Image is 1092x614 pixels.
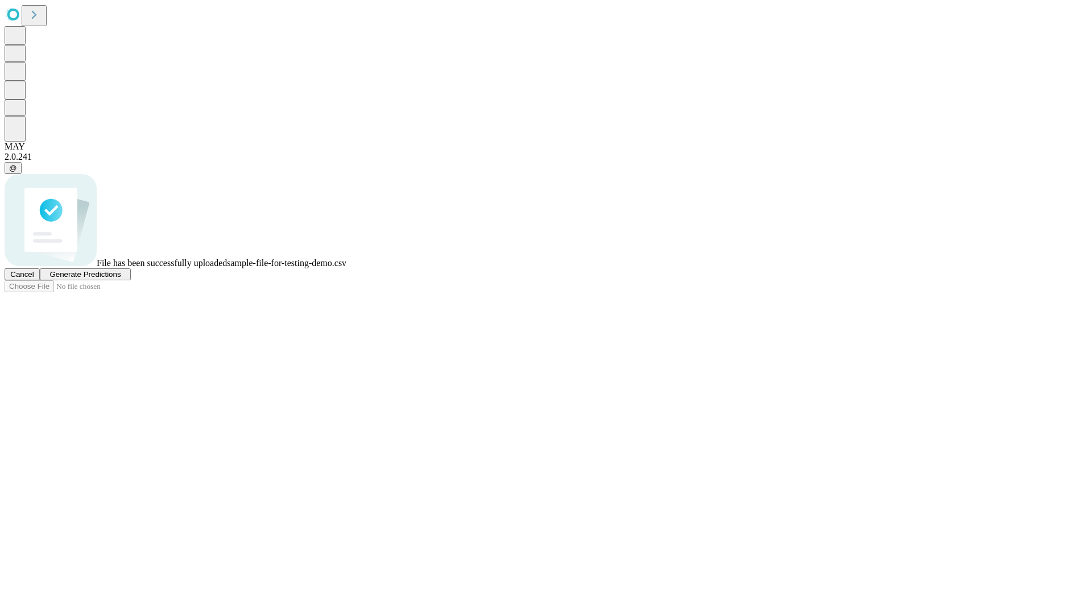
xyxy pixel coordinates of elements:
span: sample-file-for-testing-demo.csv [227,258,346,268]
button: Generate Predictions [40,268,131,280]
button: @ [5,162,22,174]
span: @ [9,164,17,172]
span: Cancel [10,270,34,279]
div: 2.0.241 [5,152,1087,162]
div: MAY [5,142,1087,152]
span: Generate Predictions [49,270,121,279]
button: Cancel [5,268,40,280]
span: File has been successfully uploaded [97,258,227,268]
